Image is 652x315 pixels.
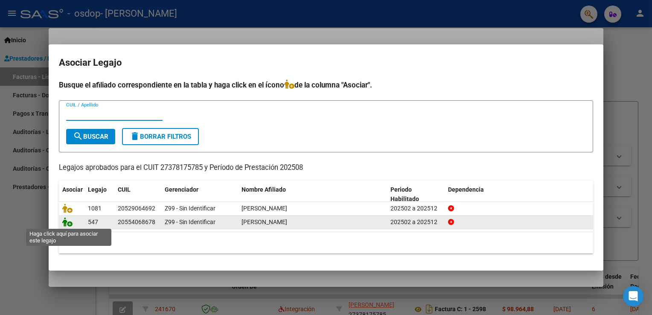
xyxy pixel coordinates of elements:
[130,133,191,140] span: Borrar Filtros
[161,181,238,209] datatable-header-cell: Gerenciador
[390,217,441,227] div: 202502 a 202512
[242,219,287,225] span: BUSTOS ELOY BENJAMIN
[59,55,593,71] h2: Asociar Legajo
[238,181,387,209] datatable-header-cell: Nombre Afiliado
[62,186,83,193] span: Asociar
[84,181,114,209] datatable-header-cell: Legajo
[623,286,643,306] div: Open Intercom Messenger
[88,219,98,225] span: 547
[88,186,107,193] span: Legajo
[387,181,445,209] datatable-header-cell: Periodo Habilitado
[118,186,131,193] span: CUIL
[59,79,593,90] h4: Busque el afiliado correspondiente en la tabla y haga click en el ícono de la columna "Asociar".
[445,181,594,209] datatable-header-cell: Dependencia
[165,205,215,212] span: Z99 - Sin Identificar
[59,163,593,173] p: Legajos aprobados para el CUIT 27378175785 y Período de Prestación 202508
[390,204,441,213] div: 202502 a 202512
[242,186,286,193] span: Nombre Afiliado
[242,205,287,212] span: GONZALEZ LAUREANO
[122,128,199,145] button: Borrar Filtros
[118,217,155,227] div: 20554068678
[114,181,161,209] datatable-header-cell: CUIL
[59,181,84,209] datatable-header-cell: Asociar
[448,186,484,193] span: Dependencia
[390,186,419,203] span: Periodo Habilitado
[165,219,215,225] span: Z99 - Sin Identificar
[73,131,83,141] mat-icon: search
[130,131,140,141] mat-icon: delete
[66,129,115,144] button: Buscar
[165,186,198,193] span: Gerenciador
[118,204,155,213] div: 20529064692
[73,133,108,140] span: Buscar
[59,232,593,254] div: 2 registros
[88,205,102,212] span: 1081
